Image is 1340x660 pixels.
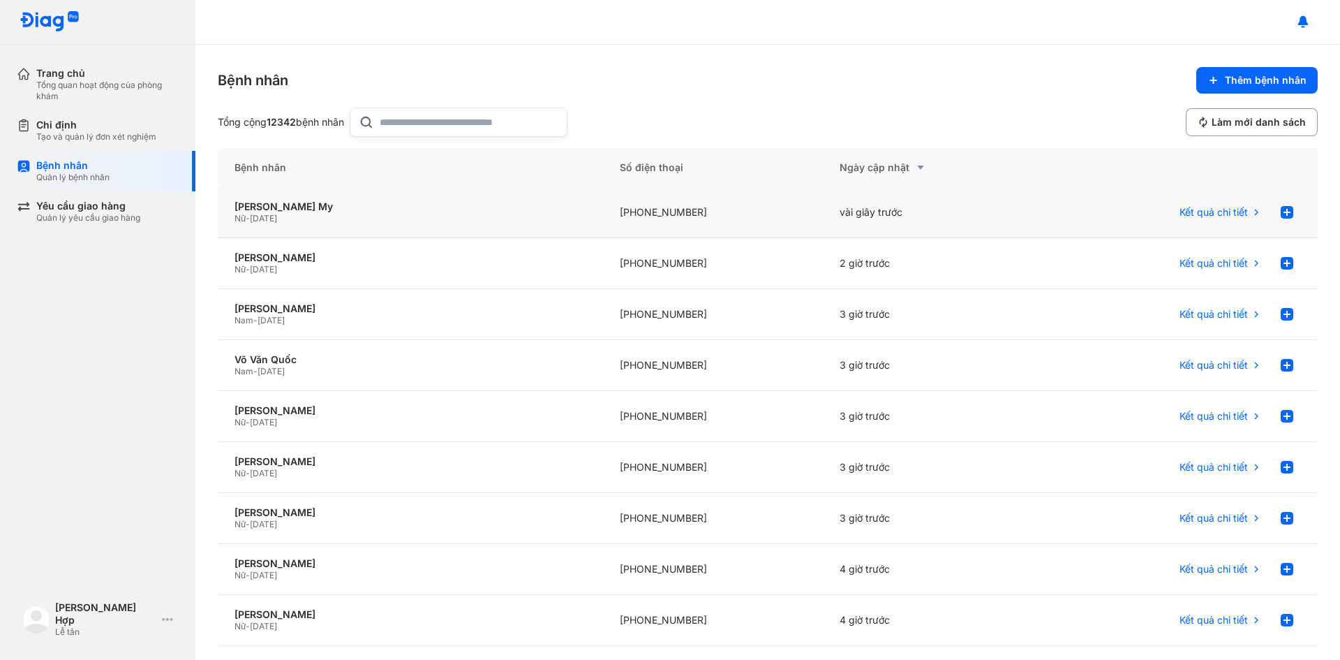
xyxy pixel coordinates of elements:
[258,366,285,376] span: [DATE]
[603,187,823,238] div: [PHONE_NUMBER]
[55,626,156,638] div: Lễ tân
[234,213,246,223] span: Nữ
[250,621,277,631] span: [DATE]
[36,119,156,131] div: Chỉ định
[234,506,586,519] div: [PERSON_NAME]
[579,29,771,46] div: Bệnh nhân đã được thêm thành công
[20,11,80,33] img: logo
[603,442,823,493] div: [PHONE_NUMBER]
[218,116,344,129] div: Tổng cộng bệnh nhân
[55,601,156,626] div: [PERSON_NAME] Hợp
[246,570,250,580] span: -
[246,468,250,478] span: -
[250,519,277,529] span: [DATE]
[1179,206,1248,219] span: Kết quả chi tiết
[1186,108,1318,136] button: Làm mới danh sách
[234,621,246,631] span: Nữ
[234,353,586,366] div: Võ Văn Quốc
[1196,67,1318,94] button: Thêm bệnh nhân
[246,519,250,529] span: -
[36,172,110,183] div: Quản lý bệnh nhân
[250,570,277,580] span: [DATE]
[1179,614,1248,626] span: Kết quả chi tiết
[234,251,586,264] div: [PERSON_NAME]
[234,366,253,376] span: Nam
[603,289,823,340] div: [PHONE_NUMBER]
[253,315,258,325] span: -
[234,417,246,427] span: Nữ
[246,621,250,631] span: -
[1225,74,1306,87] span: Thêm bệnh nhân
[250,264,277,274] span: [DATE]
[36,159,110,172] div: Bệnh nhân
[1179,308,1248,321] span: Kết quả chi tiết
[234,455,586,468] div: [PERSON_NAME]
[603,493,823,544] div: [PHONE_NUMBER]
[218,71,288,90] div: Bệnh nhân
[36,131,156,142] div: Tạo và quản lý đơn xét nghiệm
[36,212,140,223] div: Quản lý yêu cầu giao hàng
[250,213,277,223] span: [DATE]
[823,544,1043,595] div: 4 giờ trước
[246,417,250,427] span: -
[1179,563,1248,575] span: Kết quả chi tiết
[823,238,1043,289] div: 2 giờ trước
[603,238,823,289] div: [PHONE_NUMBER]
[234,608,586,621] div: [PERSON_NAME]
[234,570,246,580] span: Nữ
[234,264,246,274] span: Nữ
[36,200,140,212] div: Yêu cầu giao hàng
[36,80,179,102] div: Tổng quan hoạt động của phòng khám
[603,391,823,442] div: [PHONE_NUMBER]
[234,519,246,529] span: Nữ
[823,340,1043,391] div: 3 giờ trước
[258,315,285,325] span: [DATE]
[1179,461,1248,474] span: Kết quả chi tiết
[823,442,1043,493] div: 3 giờ trước
[1212,116,1306,129] span: Làm mới danh sách
[1179,512,1248,525] span: Kết quả chi tiết
[36,67,179,80] div: Trang chủ
[603,544,823,595] div: [PHONE_NUMBER]
[250,468,277,478] span: [DATE]
[823,391,1043,442] div: 3 giờ trước
[771,29,788,46] button: close
[1179,410,1248,423] span: Kết quả chi tiết
[234,468,246,478] span: Nữ
[234,557,586,570] div: [PERSON_NAME]
[267,116,296,128] span: 12342
[253,366,258,376] span: -
[823,289,1043,340] div: 3 giờ trước
[218,148,603,187] div: Bệnh nhân
[246,264,250,274] span: -
[1179,257,1248,270] span: Kết quả chi tiết
[234,200,586,213] div: [PERSON_NAME] My
[823,595,1043,646] div: 4 giờ trước
[234,315,253,325] span: Nam
[823,187,1043,238] div: vài giây trước
[1179,359,1248,372] span: Kết quả chi tiết
[603,148,823,187] div: Số điện thoại
[840,159,1026,176] div: Ngày cập nhật
[603,595,823,646] div: [PHONE_NUMBER]
[823,493,1043,544] div: 3 giờ trước
[22,606,50,633] img: logo
[603,340,823,391] div: [PHONE_NUMBER]
[234,404,586,417] div: [PERSON_NAME]
[234,302,586,315] div: [PERSON_NAME]
[246,213,250,223] span: -
[250,417,277,427] span: [DATE]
